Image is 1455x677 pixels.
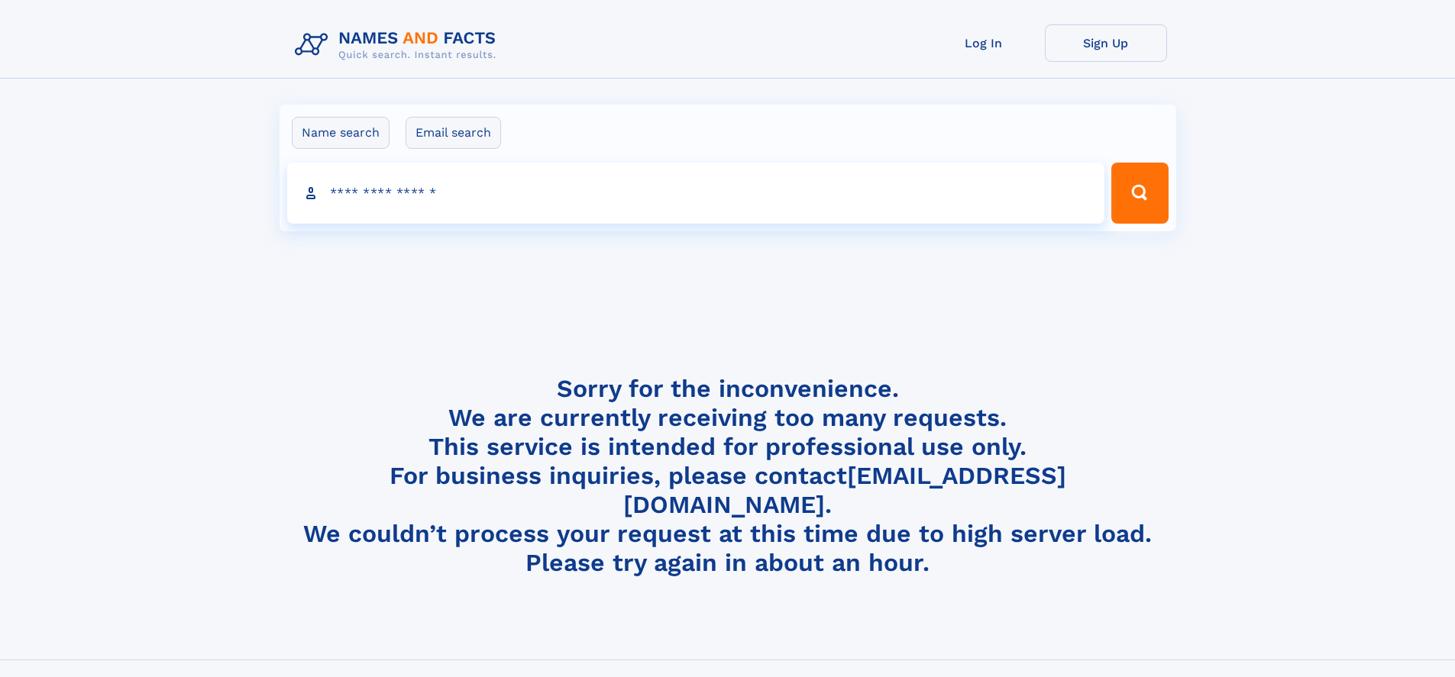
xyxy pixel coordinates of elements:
[923,24,1045,62] a: Log In
[289,24,509,66] img: Logo Names and Facts
[1111,163,1168,224] button: Search Button
[289,374,1167,578] h4: Sorry for the inconvenience. We are currently receiving too many requests. This service is intend...
[292,117,390,149] label: Name search
[406,117,501,149] label: Email search
[1045,24,1167,62] a: Sign Up
[623,461,1066,519] a: [EMAIL_ADDRESS][DOMAIN_NAME]
[287,163,1105,224] input: search input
